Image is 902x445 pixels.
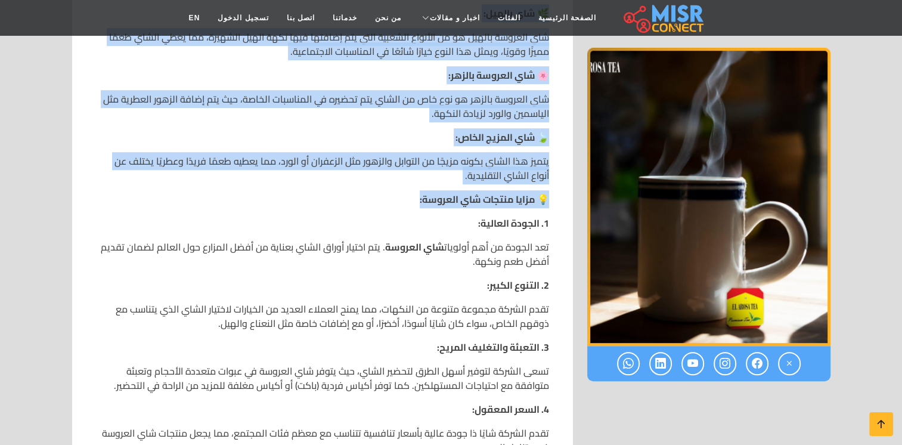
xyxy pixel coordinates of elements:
[437,338,549,356] strong: 3. التعبئة والتغليف المريح:
[96,240,549,268] p: تعد الجودة من أهم أولويات . يتم اختيار أوراق الشاي بعناية من أفضل المزارع حول العالم لضمان تقديم ...
[455,128,549,146] strong: 🍃 شاي المزيج الخاص:
[472,400,549,418] strong: 4. السعر المعقول:
[529,7,605,29] a: الصفحة الرئيسية
[587,48,830,346] div: 1 / 1
[385,238,444,256] strong: شاي العروسة
[366,7,410,29] a: من نحن
[478,214,549,232] strong: 1. الجودة العالية:
[96,364,549,393] p: تسعى الشركة لتوفير أسهل الطرق لتحضير الشاي، حيث يتوفر شاي العروسة في عبوات متعددة الأحجام وتعبئة ...
[624,3,703,33] img: main.misr_connect
[430,13,480,23] span: اخبار و مقالات
[96,154,549,183] p: يتميز هذا الشاي بكونه مزيجًا من التوابل والزهور مثل الزعفران أو الورد، مما يعطيه طعمًا فريدًا وعط...
[410,7,489,29] a: اخبار و مقالات
[180,7,209,29] a: EN
[324,7,366,29] a: خدماتنا
[487,276,549,294] strong: 2. التنوع الكبير:
[209,7,277,29] a: تسجيل الدخول
[420,190,549,208] strong: 💡 مزايا منتجات شاي العروسة:
[96,30,549,58] p: شاي العروسة بالهيل هو من الأنواع الشعبية التي يتم إضافتها فيها نكهة الهيل الشهيرة، مما يعطي الشاي...
[587,48,830,346] img: مصنع شاي العروسة
[489,7,529,29] a: الفئات
[96,92,549,120] p: شاي العروسة بالزهر هو نوع خاص من الشاي يتم تحضيره في المناسبات الخاصة، حيث يتم إضافة الزهور العطر...
[96,302,549,330] p: تقدم الشركة مجموعة متنوعة من النكهات، مما يمنح العملاء العديد من الخيارات لاختيار الشاي الذي يتنا...
[278,7,324,29] a: اتصل بنا
[448,66,549,84] strong: 🌸 شاي العروسة بالزهر:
